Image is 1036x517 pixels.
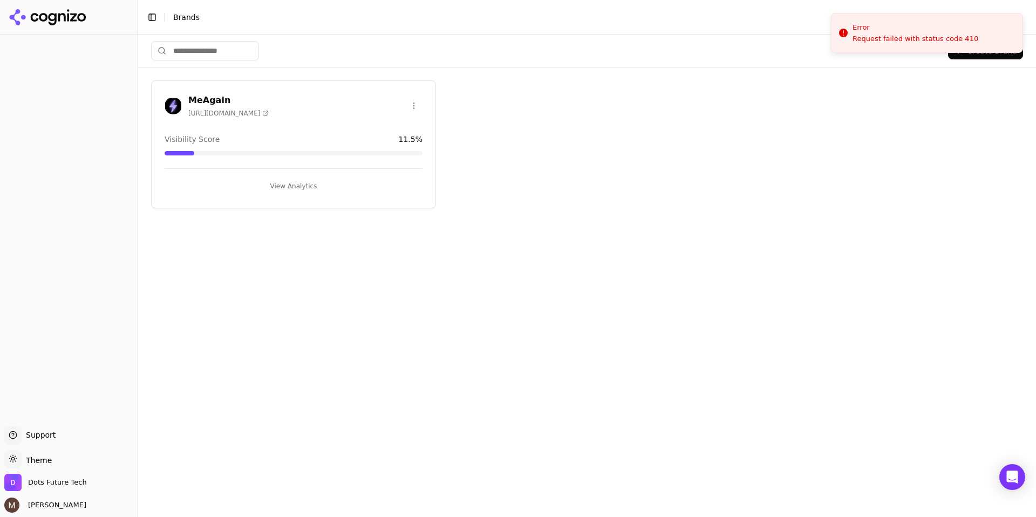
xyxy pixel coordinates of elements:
[853,22,978,33] div: Error
[853,34,978,44] div: Request failed with status code 410
[4,474,87,491] button: Open organization switcher
[165,97,182,114] img: MeAgain
[22,456,52,465] span: Theme
[4,498,19,513] img: Martyn Strydom
[173,12,1006,23] nav: breadcrumb
[188,94,269,107] h3: MeAgain
[4,498,86,513] button: Open user button
[188,109,269,118] span: [URL][DOMAIN_NAME]
[165,134,220,145] span: Visibility Score
[399,134,422,145] span: 11.5 %
[4,474,22,491] img: Dots Future Tech
[165,178,422,195] button: View Analytics
[999,464,1025,490] div: Open Intercom Messenger
[28,478,87,487] span: Dots Future Tech
[173,13,200,22] span: Brands
[22,430,56,440] span: Support
[24,500,86,510] span: [PERSON_NAME]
